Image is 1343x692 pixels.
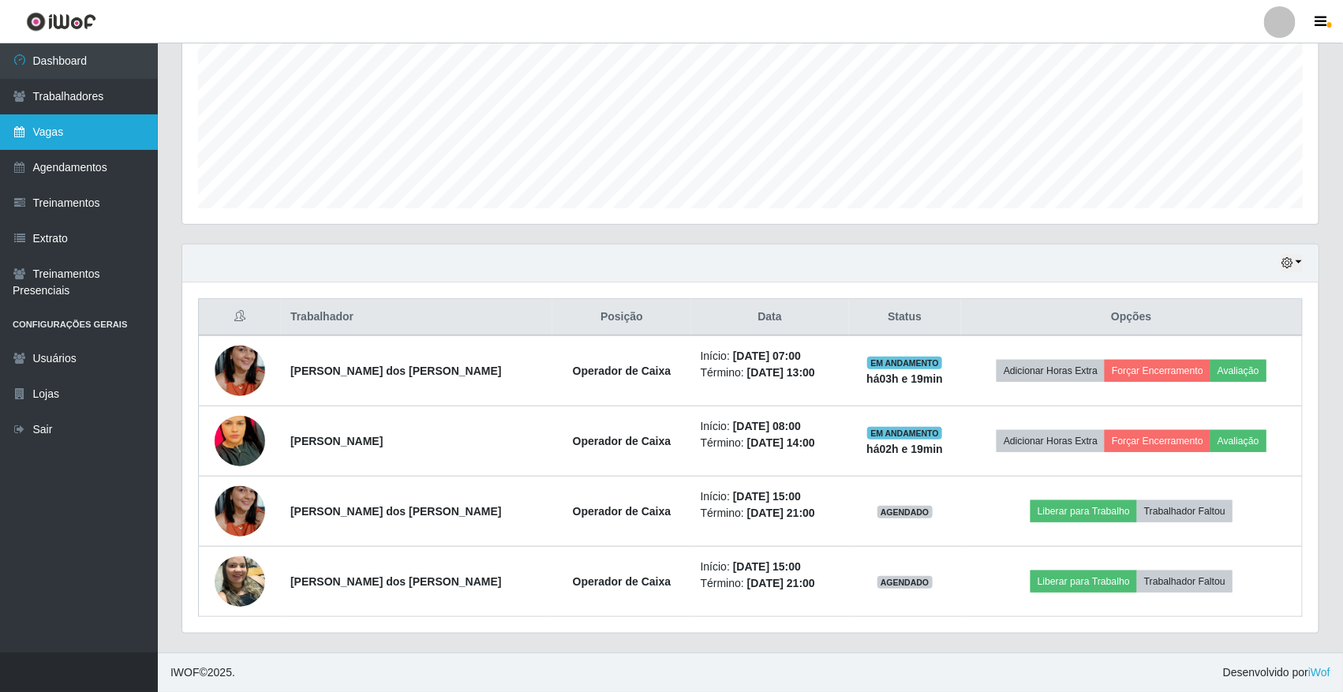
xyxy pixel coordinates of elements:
[1210,430,1266,452] button: Avaliação
[215,466,265,556] img: 1704159862807.jpeg
[170,666,200,679] span: IWOF
[1137,570,1233,593] button: Trabalhador Faltou
[997,360,1105,382] button: Adicionar Horas Extra
[997,430,1105,452] button: Adicionar Horas Extra
[747,366,815,379] time: [DATE] 13:00
[733,350,801,362] time: [DATE] 07:00
[701,418,840,435] li: Início:
[1308,666,1330,679] a: iWof
[701,559,840,575] li: Início:
[701,488,840,505] li: Início:
[290,365,502,377] strong: [PERSON_NAME] dos [PERSON_NAME]
[877,506,933,518] span: AGENDADO
[849,299,961,336] th: Status
[691,299,849,336] th: Data
[747,507,815,519] time: [DATE] 21:00
[573,435,671,447] strong: Operador de Caixa
[701,435,840,451] li: Término:
[747,577,815,589] time: [DATE] 21:00
[215,548,265,615] img: 1745102593554.jpeg
[701,348,840,365] li: Início:
[1210,360,1266,382] button: Avaliação
[701,575,840,592] li: Término:
[215,387,265,496] img: 1751683294732.jpeg
[733,560,801,573] time: [DATE] 15:00
[701,505,840,522] li: Término:
[867,427,942,440] span: EM ANDAMENTO
[866,443,943,455] strong: há 02 h e 19 min
[1223,664,1330,681] span: Desenvolvido por
[877,576,933,589] span: AGENDADO
[573,575,671,588] strong: Operador de Caixa
[701,365,840,381] li: Término:
[866,372,943,385] strong: há 03 h e 19 min
[1105,360,1210,382] button: Forçar Encerramento
[1137,500,1233,522] button: Trabalhador Faltou
[733,490,801,503] time: [DATE] 15:00
[26,12,96,32] img: CoreUI Logo
[733,420,801,432] time: [DATE] 08:00
[170,664,235,681] span: © 2025 .
[573,505,671,518] strong: Operador de Caixa
[747,436,815,449] time: [DATE] 14:00
[1031,500,1137,522] button: Liberar para Trabalho
[281,299,552,336] th: Trabalhador
[552,299,690,336] th: Posição
[215,326,265,416] img: 1704159862807.jpeg
[961,299,1303,336] th: Opções
[1105,430,1210,452] button: Forçar Encerramento
[1031,570,1137,593] button: Liberar para Trabalho
[867,357,942,369] span: EM ANDAMENTO
[290,575,502,588] strong: [PERSON_NAME] dos [PERSON_NAME]
[290,505,502,518] strong: [PERSON_NAME] dos [PERSON_NAME]
[290,435,383,447] strong: [PERSON_NAME]
[573,365,671,377] strong: Operador de Caixa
